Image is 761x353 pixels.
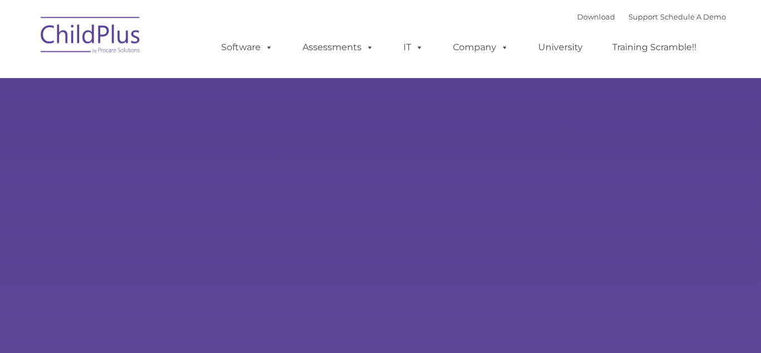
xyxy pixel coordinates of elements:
font: | [577,12,726,21]
a: Software [210,36,284,59]
a: Schedule A Demo [660,12,726,21]
a: Download [577,12,615,21]
a: Support [628,12,658,21]
img: ChildPlus by Procare Solutions [35,9,147,65]
a: University [527,36,594,59]
a: Assessments [291,36,385,59]
a: Training Scramble!! [601,36,708,59]
a: IT [392,36,435,59]
a: Company [442,36,520,59]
